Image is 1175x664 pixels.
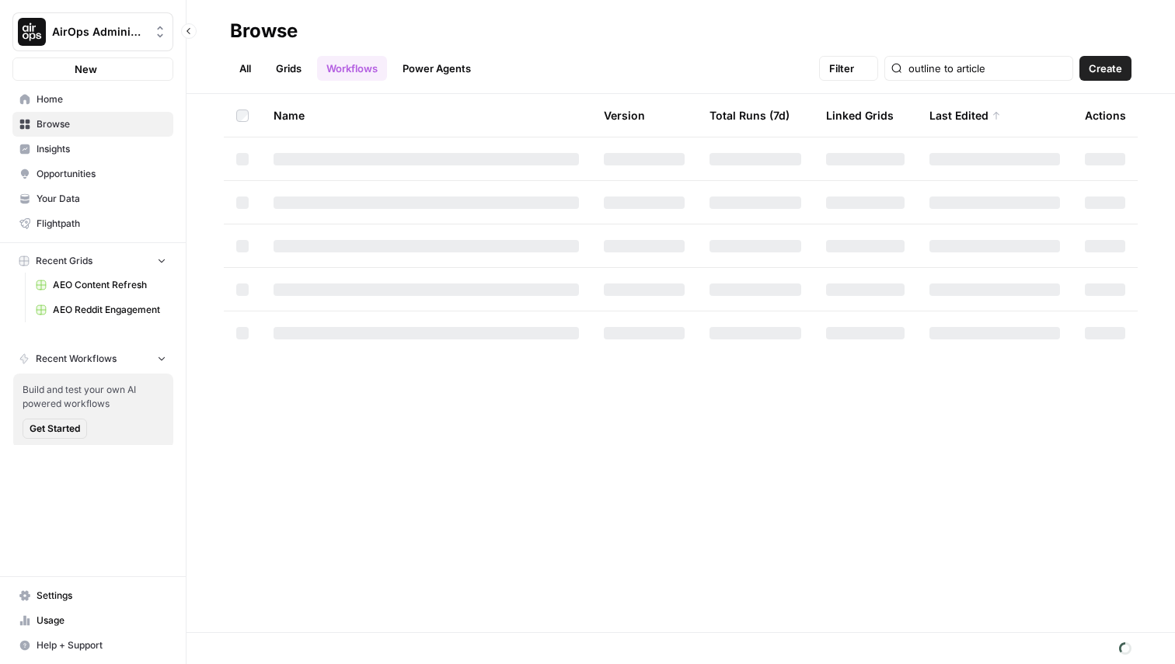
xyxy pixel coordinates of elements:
span: Get Started [30,422,80,436]
div: Total Runs (7d) [710,94,790,137]
button: New [12,57,173,81]
a: Browse [12,112,173,137]
a: AEO Reddit Engagement [29,297,173,322]
a: Opportunities [12,162,173,186]
a: Settings [12,583,173,608]
a: Usage [12,608,173,633]
a: Power Agents [393,56,480,81]
button: Help + Support [12,633,173,658]
div: Last Edited [929,94,1001,137]
span: Flightpath [37,217,166,231]
span: New [75,61,97,77]
a: Your Data [12,186,173,211]
a: Insights [12,137,173,162]
button: Filter [819,56,878,81]
span: AirOps Administrative [52,24,146,40]
span: Create [1089,61,1122,76]
span: Recent Grids [36,254,92,268]
span: Filter [829,61,854,76]
a: Flightpath [12,211,173,236]
a: Home [12,87,173,112]
a: Workflows [317,56,387,81]
div: Version [604,94,645,137]
span: Opportunities [37,167,166,181]
a: AEO Content Refresh [29,273,173,297]
a: Grids [267,56,311,81]
div: Browse [230,19,298,43]
div: Actions [1085,94,1126,137]
span: Home [37,92,166,106]
span: Browse [37,117,166,131]
button: Create [1079,56,1131,81]
button: Recent Workflows [12,347,173,370]
span: Settings [37,589,166,603]
span: AEO Reddit Engagement [53,303,166,317]
div: Linked Grids [826,94,894,137]
div: Name [274,94,579,137]
span: Your Data [37,192,166,206]
span: Insights [37,142,166,156]
button: Recent Grids [12,249,173,273]
input: Search [908,61,1066,76]
span: Recent Workflows [36,352,117,366]
span: Help + Support [37,638,166,652]
button: Get Started [23,419,87,439]
a: All [230,56,260,81]
button: Workspace: AirOps Administrative [12,12,173,51]
span: Build and test your own AI powered workflows [23,383,164,411]
img: AirOps Administrative Logo [18,18,46,46]
span: AEO Content Refresh [53,278,166,292]
span: Usage [37,614,166,627]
